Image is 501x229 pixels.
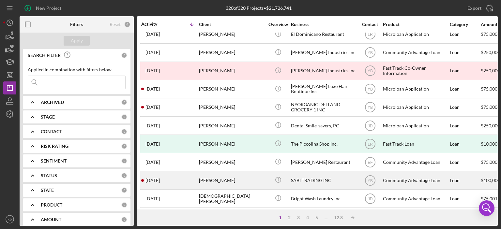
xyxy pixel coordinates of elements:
b: STATUS [41,173,57,178]
div: 0 [121,52,127,58]
div: 0 [121,99,127,105]
div: [PERSON_NAME] [199,80,264,98]
text: YB [367,69,372,73]
time: 2025-08-20 20:52 [145,196,160,201]
div: Dental Smile-savers, PC [291,117,356,134]
div: Community Advantage Loan [383,208,448,225]
div: Contact [358,22,382,27]
div: Community Advantage Loan [383,153,448,171]
div: Loan [450,26,480,43]
div: Community Advantage Loan [383,44,448,61]
text: JD [368,197,372,201]
div: Community Advantage Loan [383,172,448,189]
div: Loan [450,99,480,116]
div: 0 [121,158,127,164]
time: 2025-08-21 09:51 [145,105,160,110]
div: Activity [141,21,170,27]
div: Fast Track Loan [383,135,448,152]
b: SEARCH FILTER [28,53,61,58]
button: Export [461,2,498,15]
div: Loan [450,190,480,207]
div: [PERSON_NAME] Luxe Hair Boutique Inc [291,80,356,98]
div: Loan [450,208,480,225]
button: KD [3,213,16,226]
div: Loan [450,172,480,189]
time: 2025-08-20 21:14 [145,178,160,183]
div: Product [383,22,448,27]
div: Loan [450,80,480,98]
text: YB [367,87,372,92]
b: PRODUCT [41,202,62,208]
text: LR [368,32,373,37]
div: 4 [303,215,312,220]
div: [PERSON_NAME] [199,26,264,43]
div: 0 [121,173,127,179]
div: Microloan Application [383,26,448,43]
div: Loan [450,135,480,152]
time: 2025-08-21 02:04 [145,141,160,147]
div: 3 [294,215,303,220]
div: Loan [450,44,480,61]
div: 0 [121,202,127,208]
time: 2025-08-21 13:48 [145,86,160,92]
div: Applied in combination with filters below [28,67,126,72]
div: [PERSON_NAME] INC [291,208,356,225]
div: [PERSON_NAME] [199,44,264,61]
div: Fast Track Co-Owner Information [383,62,448,79]
div: [PERSON_NAME] Industries Inc [291,62,356,79]
div: 0 [121,143,127,149]
div: 0 [121,187,127,193]
div: [DEMOGRAPHIC_DATA][PERSON_NAME] [199,190,264,207]
div: Open Intercom Messenger [479,200,494,216]
div: El Dominicano Restaurant [291,26,356,43]
text: YB [367,50,372,55]
div: NYORGANIC DELI AND GROCERY 1 INC [291,99,356,116]
div: SABI TRADING INC [291,172,356,189]
div: [PERSON_NAME] [199,153,264,171]
div: [PERSON_NAME] [199,172,264,189]
div: Business [291,22,356,27]
button: New Project [20,2,68,15]
b: AMOUNT [41,217,61,222]
div: ... [321,215,331,220]
div: [PERSON_NAME] [199,117,264,134]
div: [PERSON_NAME] Restaurant [291,153,356,171]
div: Microloan Application [383,117,448,134]
div: 0 [121,114,127,120]
time: 2025-08-20 23:14 [145,160,160,165]
b: Filters [70,22,83,27]
text: YB [367,105,372,110]
div: Overview [266,22,290,27]
b: RISK RATING [41,144,68,149]
b: STAGE [41,114,55,120]
div: Loan [450,153,480,171]
b: STATE [41,188,54,193]
div: 1 [276,215,285,220]
div: Loan [450,117,480,134]
text: KD [8,218,12,221]
b: SENTIMENT [41,158,67,164]
div: [PERSON_NAME] [199,62,264,79]
div: 12.8 [331,215,346,220]
div: 320 of 320 Projects • $21,726,741 [226,6,292,11]
div: Bright Wash Laundry Inc [291,190,356,207]
div: 0 [121,217,127,222]
div: [PERSON_NAME] [199,208,264,225]
div: Export [467,2,481,15]
button: Apply [64,36,90,46]
time: 2025-08-21 18:47 [145,68,160,73]
div: Apply [71,36,83,46]
div: Category [450,22,480,27]
div: 2 [285,215,294,220]
div: 0 [124,21,130,28]
b: CONTACT [41,129,62,134]
time: 2025-08-21 19:03 [145,50,160,55]
div: [PERSON_NAME] Industries Inc [291,44,356,61]
div: 5 [312,215,321,220]
div: [PERSON_NAME] [199,135,264,152]
text: LR [368,142,373,146]
b: ARCHIVED [41,100,64,105]
time: 2025-08-21 03:30 [145,123,160,128]
div: Community Advantage Loan [383,190,448,207]
time: 2025-08-21 19:41 [145,32,160,37]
